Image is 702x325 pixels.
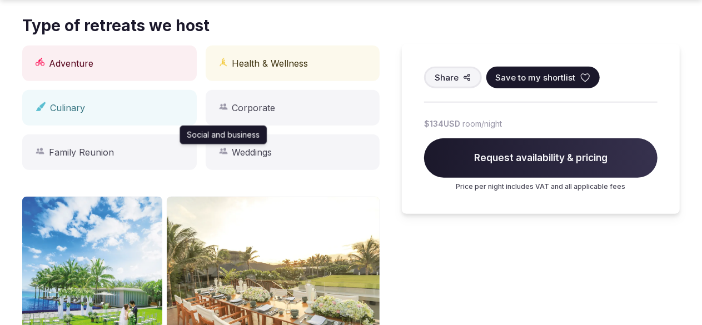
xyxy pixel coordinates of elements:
span: Share [435,72,459,83]
span: Type of retreats we host [22,15,210,37]
button: Save to my shortlist [486,67,600,88]
p: Price per night includes VAT and all applicable fees [424,182,658,192]
button: Share [424,67,482,88]
span: room/night [462,118,502,129]
span: Save to my shortlist [495,72,575,83]
span: $134 USD [424,118,460,129]
span: Request availability & pricing [424,138,658,178]
p: Social and business [187,129,260,141]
